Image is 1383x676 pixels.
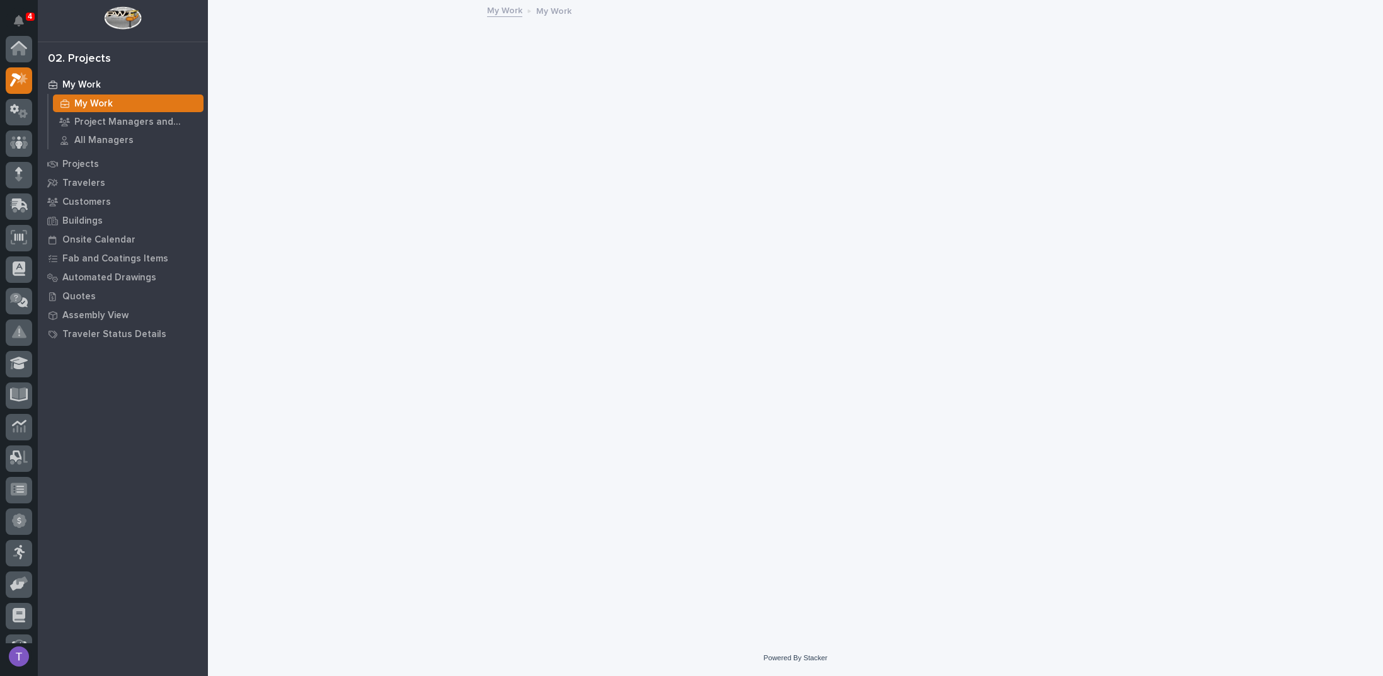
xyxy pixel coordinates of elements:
[38,192,208,211] a: Customers
[62,159,99,170] p: Projects
[62,329,166,340] p: Traveler Status Details
[62,79,101,91] p: My Work
[38,306,208,324] a: Assembly View
[38,211,208,230] a: Buildings
[536,3,571,17] p: My Work
[49,113,208,130] a: Project Managers and Engineers
[62,253,168,265] p: Fab and Coatings Items
[49,95,208,112] a: My Work
[62,272,156,284] p: Automated Drawings
[487,3,522,17] a: My Work
[38,173,208,192] a: Travelers
[6,8,32,34] button: Notifications
[74,117,198,128] p: Project Managers and Engineers
[764,654,827,662] a: Powered By Stacker
[6,643,32,670] button: users-avatar
[74,135,134,146] p: All Managers
[48,52,111,66] div: 02. Projects
[38,324,208,343] a: Traveler Status Details
[62,310,129,321] p: Assembly View
[38,230,208,249] a: Onsite Calendar
[38,249,208,268] a: Fab and Coatings Items
[62,234,135,246] p: Onsite Calendar
[38,268,208,287] a: Automated Drawings
[62,197,111,208] p: Customers
[38,154,208,173] a: Projects
[16,15,32,35] div: Notifications4
[74,98,113,110] p: My Work
[28,12,32,21] p: 4
[62,178,105,189] p: Travelers
[62,215,103,227] p: Buildings
[62,291,96,302] p: Quotes
[104,6,141,30] img: Workspace Logo
[38,287,208,306] a: Quotes
[38,75,208,94] a: My Work
[49,131,208,149] a: All Managers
